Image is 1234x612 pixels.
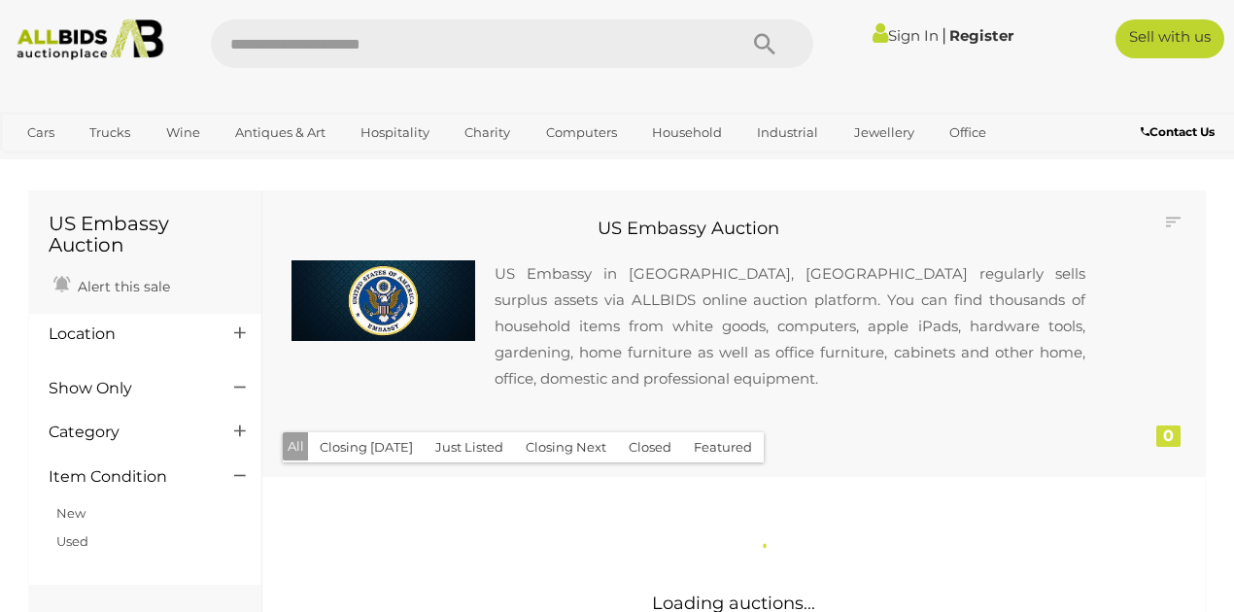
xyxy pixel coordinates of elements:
[9,19,172,60] img: Allbids.com.au
[452,117,523,149] a: Charity
[56,505,86,521] a: New
[942,24,946,46] span: |
[308,432,425,462] button: Closing [DATE]
[49,424,205,441] h4: Category
[716,19,813,68] button: Search
[841,117,927,149] a: Jewellery
[533,117,630,149] a: Computers
[77,117,143,149] a: Trucks
[49,213,242,255] h1: US Embassy Auction
[1115,19,1224,58] a: Sell with us
[937,117,999,149] a: Office
[49,468,205,486] h4: Item Condition
[56,533,88,549] a: Used
[296,220,1080,239] h3: US Embassy Auction
[873,26,939,45] a: Sign In
[949,26,1013,45] a: Register
[617,432,683,462] button: Closed
[223,117,338,149] a: Antiques & Art
[49,270,175,299] a: Alert this sale
[49,380,205,397] h4: Show Only
[1141,124,1215,139] b: Contact Us
[291,260,475,341] img: us-embassy-sale-large.jpg
[744,117,831,149] a: Industrial
[89,149,253,181] a: [GEOGRAPHIC_DATA]
[682,432,764,462] button: Featured
[15,149,80,181] a: Sports
[514,432,618,462] button: Closing Next
[424,432,515,462] button: Just Listed
[495,260,1084,391] p: US Embassy in [GEOGRAPHIC_DATA], [GEOGRAPHIC_DATA] regularly sells surplus assets via ALLBIDS onl...
[283,432,309,460] button: All
[1156,425,1181,447] div: 0
[15,117,67,149] a: Cars
[1141,121,1219,143] a: Contact Us
[49,325,205,343] h4: Location
[154,117,213,149] a: Wine
[348,117,442,149] a: Hospitality
[73,278,170,295] span: Alert this sale
[639,117,735,149] a: Household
